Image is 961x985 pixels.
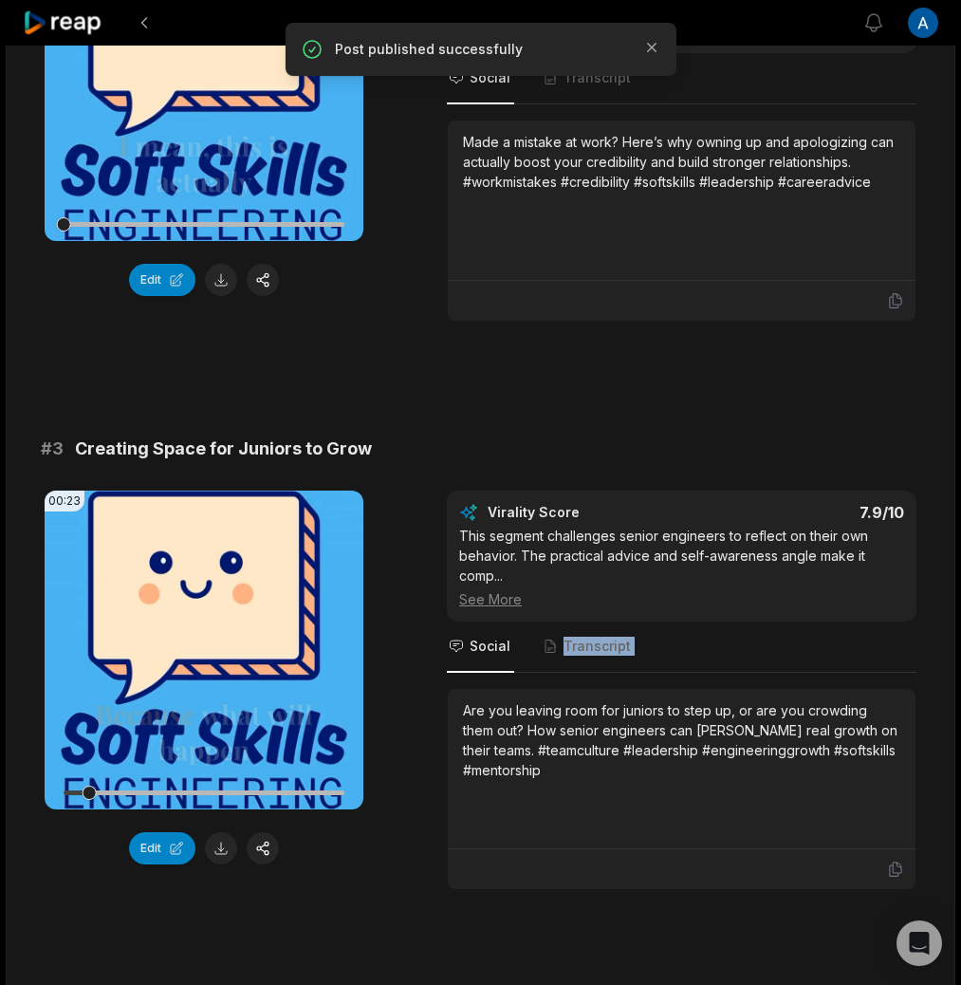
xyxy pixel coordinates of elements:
span: Creating Space for Juniors to Grow [75,436,372,462]
div: Made a mistake at work? Here’s why owning up and apologizing can actually boost your credibility ... [463,132,900,192]
div: Are you leaving room for juniors to step up, or are you crowding them out? How senior engineers c... [463,700,900,780]
span: Social [470,637,510,656]
button: Edit [129,264,195,296]
div: Open Intercom Messenger [896,920,942,966]
span: Social [470,68,510,87]
div: This segment challenges senior engineers to reflect on their own behavior. The practical advice a... [459,526,904,609]
button: Edit [129,832,195,864]
div: See More [459,589,904,609]
nav: Tabs [447,53,916,104]
video: Your browser does not support mp4 format. [45,491,363,809]
span: Transcript [564,68,631,87]
span: Transcript [564,637,631,656]
nav: Tabs [447,622,916,673]
div: 7.9 /10 [701,503,905,522]
p: Post published successfully [335,40,627,59]
span: # 3 [41,436,64,462]
div: Virality Score [488,503,692,522]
